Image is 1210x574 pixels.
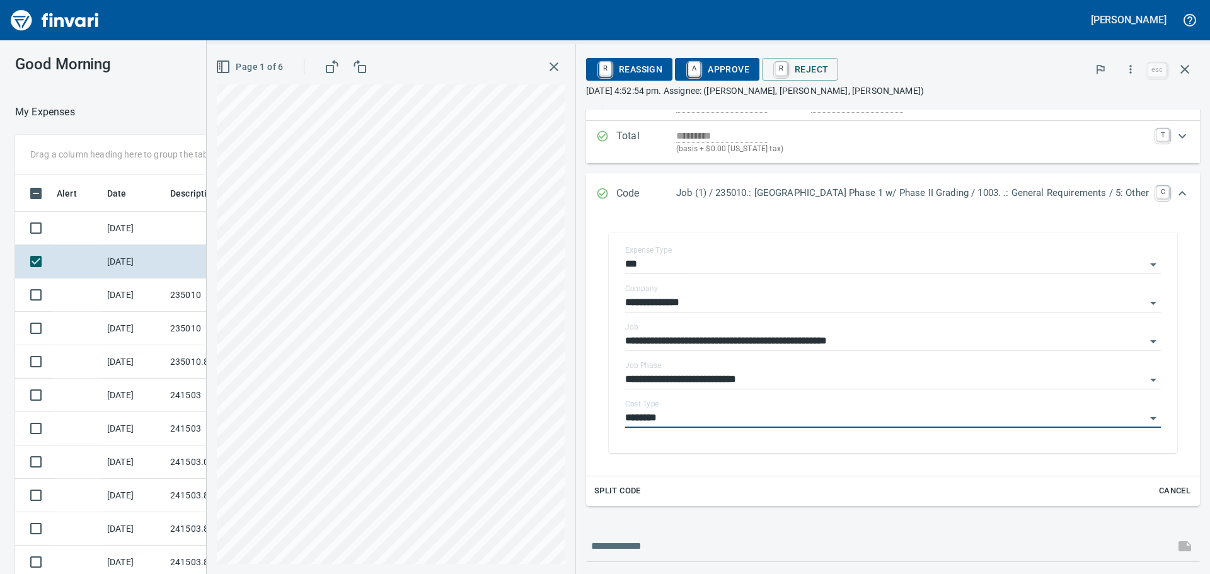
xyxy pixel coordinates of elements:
span: Page 1 of 6 [218,59,283,75]
span: Reject [772,59,828,80]
td: [DATE] [102,245,165,278]
span: Description [170,186,217,201]
td: 241503 [165,379,279,412]
button: [PERSON_NAME] [1088,10,1170,30]
label: Cost Type [625,400,659,408]
p: My Expenses [15,105,75,120]
p: Drag a column heading here to group the table [30,148,215,161]
button: RReassign [586,58,672,81]
button: Open [1144,410,1162,427]
td: 241503.01 [165,445,279,479]
span: Approve [685,59,749,80]
span: Reassign [596,59,662,80]
a: esc [1148,63,1167,77]
img: Finvari [8,5,102,35]
td: [DATE] [102,212,165,245]
span: Date [107,186,143,201]
button: Page 1 of 6 [213,55,288,79]
a: R [599,62,611,76]
span: This records your message into the invoice and notifies anyone mentioned [1170,531,1200,561]
label: Job [625,323,638,331]
td: 241503.8171 [165,479,279,512]
div: Expand [586,173,1200,215]
td: [DATE] [102,278,165,312]
td: [DATE] [102,312,165,345]
td: [DATE] [102,412,165,445]
a: R [775,62,787,76]
button: Open [1144,294,1162,312]
button: Open [1144,333,1162,350]
span: Alert [57,186,77,201]
a: C [1156,186,1169,198]
p: [DATE] 4:52:54 pm. Assignee: ([PERSON_NAME], [PERSON_NAME], [PERSON_NAME]) [586,84,1200,97]
div: Expand [586,215,1200,506]
p: Code [616,186,676,202]
h3: Good Morning [15,55,283,73]
p: Total [616,129,676,156]
button: Cancel [1155,481,1195,501]
nav: breadcrumb [15,105,75,120]
p: Job (1) / 235010.: [GEOGRAPHIC_DATA] Phase 1 w/ Phase II Grading / 1003. .: General Requirements ... [676,186,1149,200]
td: 235010 [165,278,279,312]
button: Open [1144,256,1162,273]
td: [DATE] [102,512,165,546]
td: [DATE] [102,479,165,512]
td: 235010.8184 [165,345,279,379]
button: AApprove [675,58,759,81]
td: 241503 [165,412,279,445]
td: [DATE] [102,379,165,412]
span: Alert [57,186,93,201]
td: 241503.8171 [165,512,279,546]
td: [DATE] [102,445,165,479]
button: More [1117,55,1144,83]
span: Description [170,186,234,201]
span: Close invoice [1144,54,1200,84]
label: Expense Type [625,246,672,254]
h5: [PERSON_NAME] [1091,13,1167,26]
button: RReject [762,58,838,81]
a: A [688,62,700,76]
label: Job Phase [625,362,661,369]
a: T [1156,129,1169,141]
span: Date [107,186,127,201]
td: [DATE] [102,345,165,379]
div: Expand [586,121,1200,163]
button: Split Code [591,481,644,501]
button: Open [1144,371,1162,389]
p: (basis + $0.00 [US_STATE] tax) [676,143,1149,156]
td: 235010 [165,312,279,345]
label: Company [625,285,658,292]
span: Cancel [1158,484,1192,498]
span: Split Code [594,484,641,498]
